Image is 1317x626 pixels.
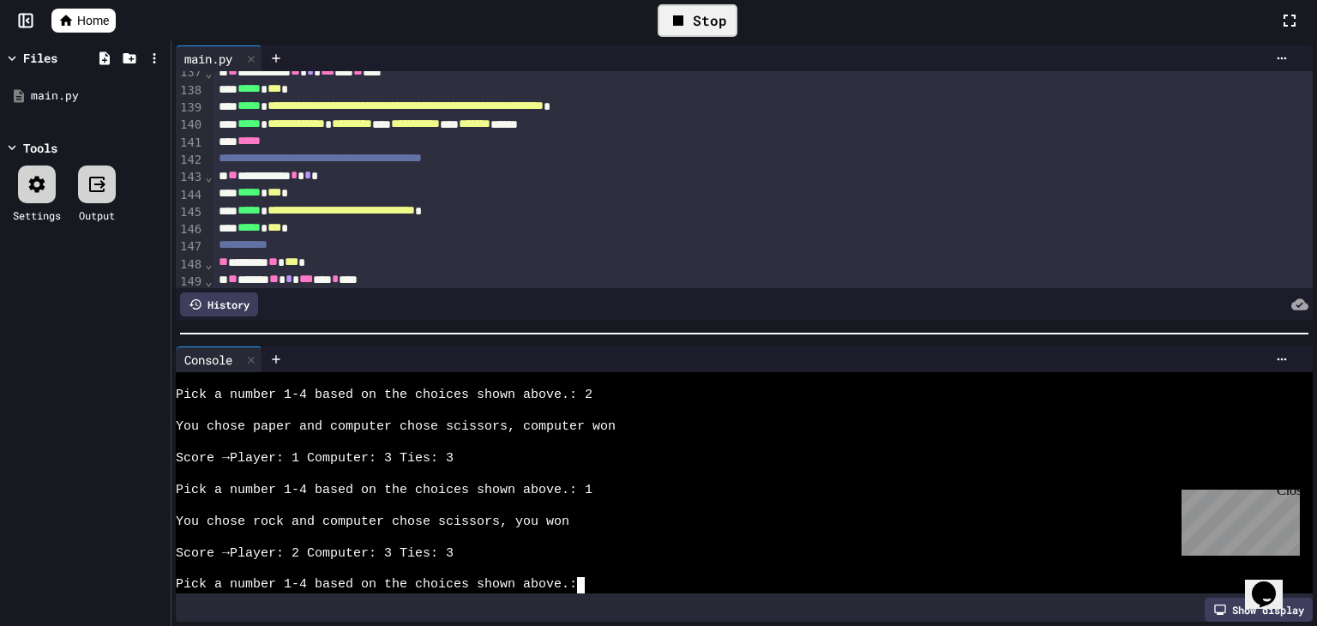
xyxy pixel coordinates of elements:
div: 142 [176,152,204,169]
div: Settings [13,208,61,223]
div: 143 [176,169,204,186]
span: Fold line [204,257,213,271]
div: main.py [176,50,241,68]
span: Fold line [204,66,213,80]
div: Tools [23,139,57,157]
span: Pick a number 1-4 based on the choices shown above.: [176,577,577,593]
span: Fold line [204,274,213,288]
div: Console [176,346,262,372]
span: Home [77,12,109,29]
div: Stop [658,4,737,37]
iframe: chat widget [1245,557,1300,609]
div: 148 [176,256,204,274]
span: Pick a number 1-4 based on the choices shown above.: 1 [176,483,592,498]
div: Console [176,351,241,369]
div: 146 [176,221,204,238]
span: Fold line [204,170,213,184]
span: Score →Player: 2 Computer: 3 Ties: 3 [176,546,454,562]
div: 140 [176,117,204,134]
div: 149 [176,274,204,291]
span: You chose rock and computer chose scissors, you won [176,515,569,530]
div: main.py [176,45,262,71]
div: Output [79,208,115,223]
div: Show display [1205,598,1313,622]
div: 138 [176,82,204,99]
iframe: chat widget [1175,483,1300,556]
div: main.py [31,87,165,105]
div: 141 [176,135,204,152]
div: Files [23,49,57,67]
div: History [180,292,258,316]
span: You chose paper and computer chose scissors, computer won [176,419,616,435]
span: Score →Player: 1 Computer: 3 Ties: 3 [176,451,454,466]
a: Home [51,9,116,33]
span: Pick a number 1-4 based on the choices shown above.: 2 [176,388,592,403]
div: 147 [176,238,204,256]
div: 144 [176,187,204,204]
div: 139 [176,99,204,117]
div: 145 [176,204,204,221]
div: 137 [176,64,204,81]
div: Chat with us now!Close [7,7,118,109]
